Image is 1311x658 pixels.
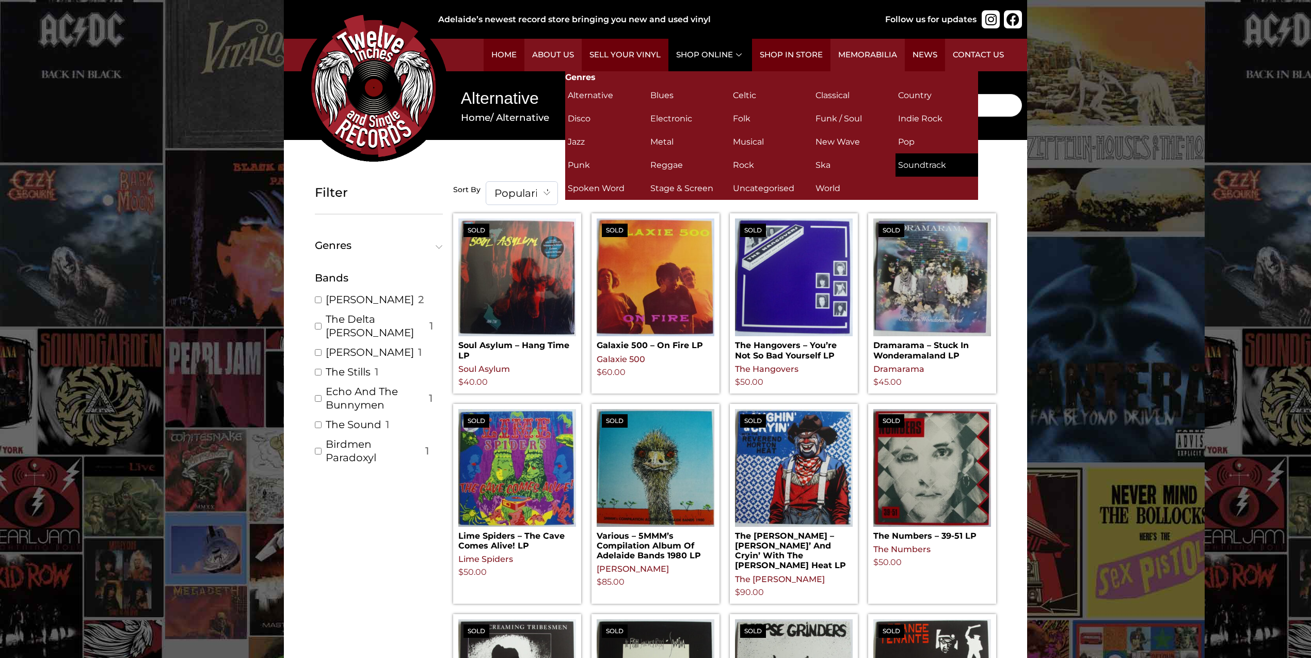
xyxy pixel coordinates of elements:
[898,109,976,128] h2: Indie Rock
[878,414,904,428] span: Sold
[458,218,576,336] img: Soul Asylum – Hang Time LP
[873,544,931,554] a: The Numbers
[735,587,764,597] bdi: 90.00
[565,177,648,200] a: Visit product category Spoken Word
[873,377,878,387] span: $
[873,409,991,541] a: SoldThe Numbers – 39-51 LP
[597,367,602,377] span: $
[461,111,778,125] nav: Breadcrumb
[458,567,487,577] bdi: 50.00
[425,444,429,458] span: 1
[326,418,381,431] a: The Sound
[597,367,626,377] bdi: 60.00
[458,527,576,551] h2: Lime Spiders – The Cave Comes Alive! LP
[873,336,991,360] h2: Dramarama – Stuck In Wonderamaland LP
[375,365,378,379] span: 1
[733,86,810,104] h2: Celtic
[735,409,853,571] a: SoldThe [PERSON_NAME] – [PERSON_NAME]’ And Cryin’ With The [PERSON_NAME] Heat LP
[648,130,730,153] a: Visit product category Metal
[740,414,766,428] span: Sold
[565,130,648,153] a: Visit product category Jazz
[873,409,991,527] img: The Numbers – 39-51 LP
[315,185,443,200] h5: Filter
[565,153,648,177] a: Visit product category Punk
[326,437,421,464] a: Birdmen Paradoxyl
[813,130,896,153] a: Visit product category New Wave
[568,179,645,197] h2: Spoken Word
[315,240,438,250] span: Genres
[898,86,976,104] h2: Country
[873,364,924,374] a: Dramarama
[429,391,433,405] span: 1
[648,153,730,177] a: Visit product category Reggae
[740,624,766,638] span: Sold
[568,86,645,104] h2: Alternative
[813,153,896,177] a: Visit product category Ska
[733,109,810,128] h2: Folk
[816,133,893,151] h2: New Wave
[816,179,893,197] h2: World
[730,153,813,177] a: Visit product category Rock
[315,240,443,250] button: Genres
[326,471,383,484] a: The Vapors
[418,346,422,359] span: 1
[898,133,976,151] h2: Pop
[388,471,391,484] span: 1
[945,39,1012,71] a: Contact Us
[873,557,878,567] span: $
[458,409,576,551] a: SoldLime Spiders – The Cave Comes Alive! LP
[597,409,714,561] a: SoldVarious – 5MMM’s Compilation Album Of Adelaide Bands 1980 LP
[326,312,425,339] a: The Delta [PERSON_NAME]
[418,293,424,306] span: 2
[668,39,752,71] a: Shop Online
[735,527,853,571] h2: The [PERSON_NAME] – [PERSON_NAME]’ And Cryin’ With The [PERSON_NAME] Heat LP
[486,181,558,205] span: Popularity
[735,336,853,360] h2: The Hangovers – You’re Not So Bad Yourself LP
[565,72,596,82] strong: Genres
[735,409,853,527] img: The Reverend Horton Heat – Laughin' And Cryin' With The Reverend Horton Heat LP
[582,39,668,71] a: Sell Your Vinyl
[597,218,714,336] img: Galaxie 500 – On Fire LP
[326,346,414,359] a: [PERSON_NAME]
[735,364,798,374] a: The Hangovers
[326,385,425,412] a: Echo And The Bunnymen
[730,177,813,200] a: Visit product category Uncategorised
[602,224,628,237] span: Sold
[648,84,730,107] a: Visit product category Blues
[597,527,714,561] h2: Various – 5MMM’s Compilation Album Of Adelaide Bands 1980 LP
[733,156,810,174] h2: Rock
[565,84,648,107] a: Visit product category Alternative
[326,293,414,306] a: [PERSON_NAME]
[597,218,714,350] a: SoldGalaxie 500 – On Fire LP
[830,39,905,71] a: Memorabilia
[735,218,853,336] img: The Hangovers – You're Not So Bad Yourself LP
[813,177,896,200] a: Visit product category World
[597,336,714,350] h2: Galaxie 500 – On Fire LP
[813,84,896,107] a: Visit product category Classical
[735,218,853,360] a: SoldThe Hangovers – You’re Not So Bad Yourself LP
[885,13,977,26] div: Follow us for updates
[524,39,582,71] a: About Us
[648,177,730,200] a: Visit product category Stage & Screen
[650,156,728,174] h2: Reggae
[597,354,645,364] a: Galaxie 500
[461,112,490,123] a: Home
[878,624,904,638] span: Sold
[896,153,978,177] a: Visit product category Soundtrack
[597,564,669,574] a: [PERSON_NAME]
[458,567,463,577] span: $
[896,84,978,107] a: Visit product category Country
[438,13,852,26] div: Adelaide’s newest record store bringing you new and used vinyl
[461,87,778,110] h1: Alternative
[463,224,489,237] span: Sold
[458,554,513,564] a: Lime Spiders
[730,107,813,130] a: Visit product category Folk
[813,107,896,130] a: Visit product category Funk / Soul
[458,218,576,360] a: SoldSoul Asylum – Hang Time LP
[730,130,813,153] a: Visit product category Musical
[458,409,576,527] img: Lime Spiders – The Cave Comes Alive! LP
[730,84,813,107] a: Visit product category Celtic
[735,574,825,584] a: The [PERSON_NAME]
[602,624,628,638] span: Sold
[568,156,645,174] h2: Punk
